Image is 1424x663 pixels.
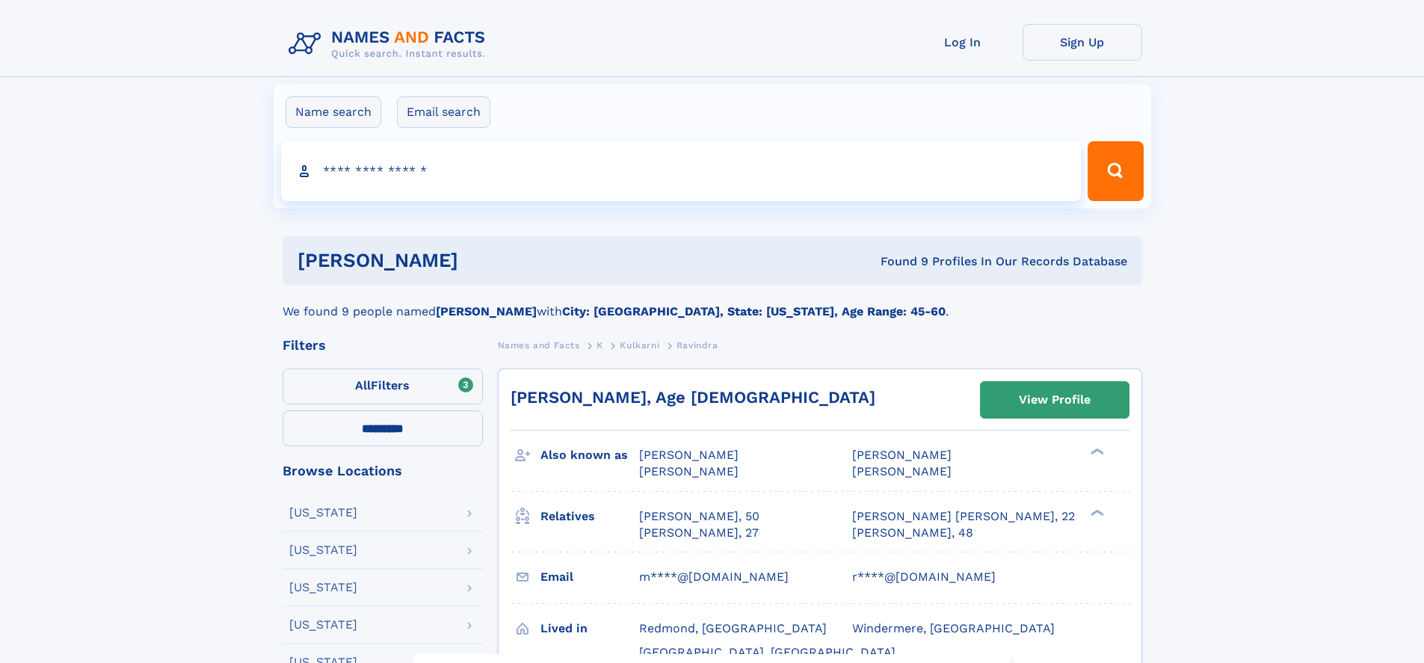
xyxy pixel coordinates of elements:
[852,448,952,462] span: [PERSON_NAME]
[597,336,603,354] a: K
[289,507,357,519] div: [US_STATE]
[289,582,357,593] div: [US_STATE]
[562,304,946,318] b: City: [GEOGRAPHIC_DATA], State: [US_STATE], Age Range: 45-60
[283,285,1142,321] div: We found 9 people named with .
[669,253,1127,270] div: Found 9 Profiles In Our Records Database
[639,525,759,541] a: [PERSON_NAME], 27
[639,508,759,525] a: [PERSON_NAME], 50
[852,464,952,478] span: [PERSON_NAME]
[540,564,639,590] h3: Email
[852,525,973,541] a: [PERSON_NAME], 48
[355,378,371,392] span: All
[283,24,498,64] img: Logo Names and Facts
[1088,141,1143,201] button: Search Button
[283,339,483,352] div: Filters
[498,336,580,354] a: Names and Facts
[298,251,670,270] h1: [PERSON_NAME]
[540,616,639,641] h3: Lived in
[286,96,381,128] label: Name search
[620,340,659,351] span: Kulkarni
[620,336,659,354] a: Kulkarni
[283,368,483,404] label: Filters
[1019,383,1091,417] div: View Profile
[903,24,1023,61] a: Log In
[639,621,827,635] span: Redmond, [GEOGRAPHIC_DATA]
[511,388,875,407] a: [PERSON_NAME], Age [DEMOGRAPHIC_DATA]
[852,508,1075,525] a: [PERSON_NAME] [PERSON_NAME], 22
[852,621,1055,635] span: Windermere, [GEOGRAPHIC_DATA]
[981,382,1129,418] a: View Profile
[436,304,537,318] b: [PERSON_NAME]
[540,442,639,468] h3: Also known as
[639,645,896,659] span: [GEOGRAPHIC_DATA], [GEOGRAPHIC_DATA]
[283,464,483,478] div: Browse Locations
[1023,24,1142,61] a: Sign Up
[1087,447,1105,457] div: ❯
[289,619,357,631] div: [US_STATE]
[639,464,739,478] span: [PERSON_NAME]
[597,340,603,351] span: K
[289,544,357,556] div: [US_STATE]
[397,96,490,128] label: Email search
[540,504,639,529] h3: Relatives
[676,340,718,351] span: Ravindra
[281,141,1082,201] input: search input
[1087,508,1105,517] div: ❯
[639,448,739,462] span: [PERSON_NAME]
